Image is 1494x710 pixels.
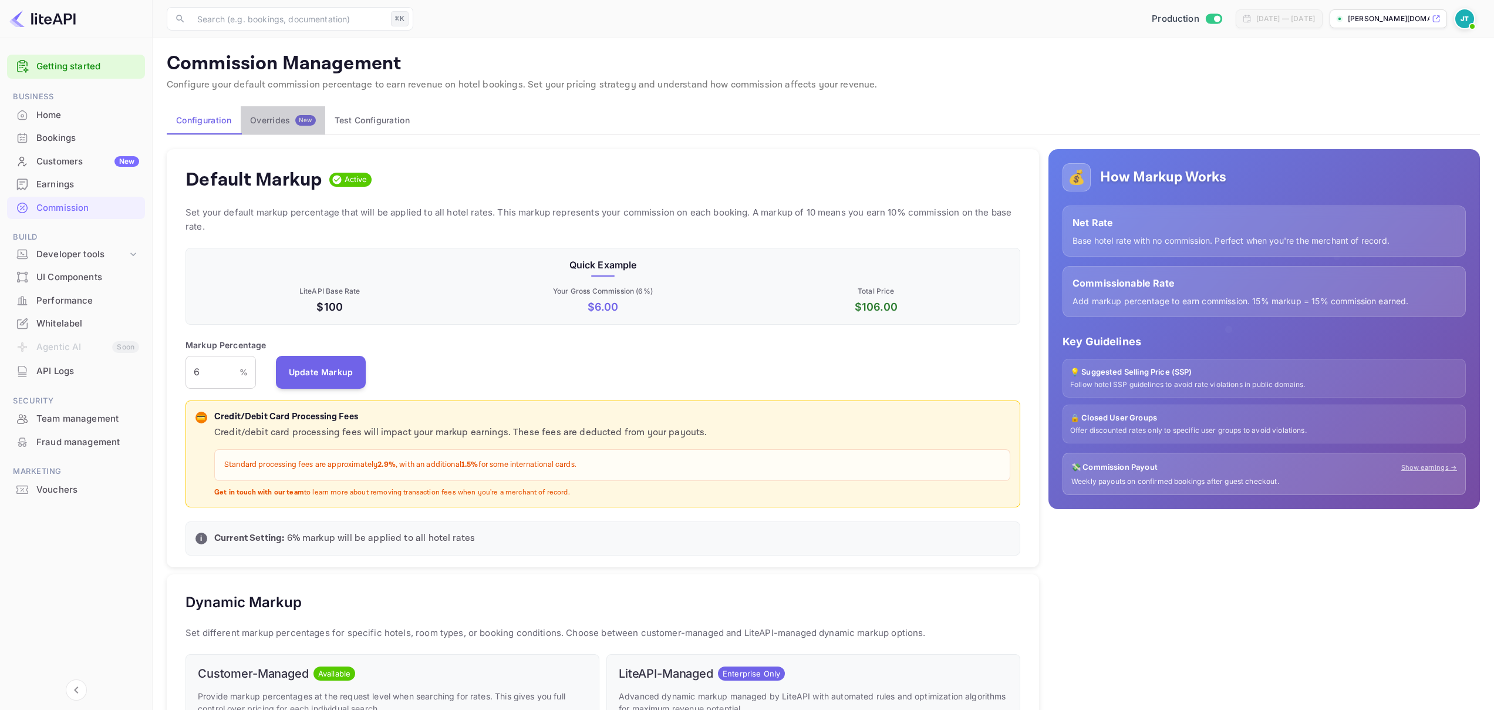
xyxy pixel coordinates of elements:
strong: 2.9% [377,460,396,470]
div: [DATE] — [DATE] [1256,14,1315,24]
p: LiteAPI Base Rate [195,286,464,297]
div: Home [36,109,139,122]
p: Key Guidelines [1063,334,1466,349]
div: Getting started [7,55,145,79]
h6: Customer-Managed [198,667,309,681]
div: Bookings [7,127,145,150]
div: Overrides [250,115,316,126]
img: LiteAPI logo [9,9,76,28]
p: Quick Example [195,258,1010,272]
div: API Logs [7,360,145,383]
div: Commission [36,201,139,215]
p: 💳 [197,412,205,423]
p: Set different markup percentages for specific hotels, room types, or booking conditions. Choose b... [186,626,1020,640]
span: Active [340,174,372,186]
div: Whitelabel [36,317,139,331]
button: Test Configuration [325,106,419,134]
span: Build [7,231,145,244]
div: New [114,156,139,167]
button: Configuration [167,106,241,134]
p: 💸 Commission Payout [1071,462,1158,473]
p: Commissionable Rate [1073,276,1456,290]
div: Team management [36,412,139,426]
span: Security [7,395,145,408]
div: Vouchers [36,483,139,497]
div: Performance [36,294,139,308]
p: 💡 Suggested Selling Price (SSP) [1070,366,1458,378]
p: Credit/debit card processing fees will impact your markup earnings. These fees are deducted from ... [214,426,1010,440]
div: Whitelabel [7,312,145,335]
p: Weekly payouts on confirmed bookings after guest checkout. [1071,477,1457,487]
p: % [240,366,248,378]
p: Offer discounted rates only to specific user groups to avoid violations. [1070,426,1458,436]
a: Commission [7,197,145,218]
input: 0 [186,356,240,389]
span: New [295,116,316,124]
p: Markup Percentage [186,339,267,351]
p: Configure your default commission percentage to earn revenue on hotel bookings. Set your pricing ... [167,78,1480,92]
a: Performance [7,290,145,311]
div: ⌘K [391,11,409,26]
div: CustomersNew [7,150,145,173]
p: 🔒 Closed User Groups [1070,412,1458,424]
a: Team management [7,408,145,429]
p: Credit/Debit Card Processing Fees [214,410,1010,424]
p: 6 % markup will be applied to all hotel rates [214,531,1010,546]
button: Collapse navigation [66,679,87,701]
p: Follow hotel SSP guidelines to avoid rate violations in public domains. [1070,380,1458,390]
h6: LiteAPI-Managed [619,667,713,681]
span: Available [313,668,355,680]
span: Enterprise Only [718,668,785,680]
a: Bookings [7,127,145,149]
p: Standard processing fees are approximately , with an additional for some international cards. [224,459,1000,471]
p: Commission Management [167,52,1480,76]
strong: 1.5% [461,460,478,470]
div: Customers [36,155,139,169]
div: Commission [7,197,145,220]
h4: Default Markup [186,168,322,191]
a: CustomersNew [7,150,145,172]
h5: Dynamic Markup [186,593,302,612]
a: Earnings [7,173,145,195]
div: Home [7,104,145,127]
span: Business [7,90,145,103]
p: Total Price [742,286,1010,297]
div: Developer tools [36,248,127,261]
button: Update Markup [276,356,366,389]
p: Add markup percentage to earn commission. 15% markup = 15% commission earned. [1073,295,1456,307]
div: Fraud management [7,431,145,454]
img: Julian Tabaku [1455,9,1474,28]
a: Whitelabel [7,312,145,334]
a: Show earnings → [1401,463,1457,473]
a: API Logs [7,360,145,382]
a: Getting started [36,60,139,73]
div: UI Components [7,266,145,289]
p: i [200,533,202,544]
a: UI Components [7,266,145,288]
span: Marketing [7,465,145,478]
div: Performance [7,290,145,312]
p: $ 6.00 [468,299,737,315]
a: Vouchers [7,479,145,500]
div: Vouchers [7,479,145,502]
div: Earnings [7,173,145,196]
a: Home [7,104,145,126]
div: Switch to Sandbox mode [1147,12,1226,26]
a: Fraud management [7,431,145,453]
div: UI Components [36,271,139,284]
div: Fraud management [36,436,139,449]
p: $ 106.00 [742,299,1010,315]
p: Your Gross Commission ( 6 %) [468,286,737,297]
p: 💰 [1068,167,1085,188]
input: Search (e.g. bookings, documentation) [190,7,386,31]
div: API Logs [36,365,139,378]
p: [PERSON_NAME][DOMAIN_NAME]... [1348,14,1429,24]
p: $100 [195,299,464,315]
div: Team management [7,408,145,430]
div: Developer tools [7,244,145,265]
strong: Get in touch with our team [214,488,304,497]
p: to learn more about removing transaction fees when you're a merchant of record. [214,488,1010,498]
h5: How Markup Works [1100,168,1226,187]
p: Base hotel rate with no commission. Perfect when you're the merchant of record. [1073,234,1456,247]
span: Production [1152,12,1199,26]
